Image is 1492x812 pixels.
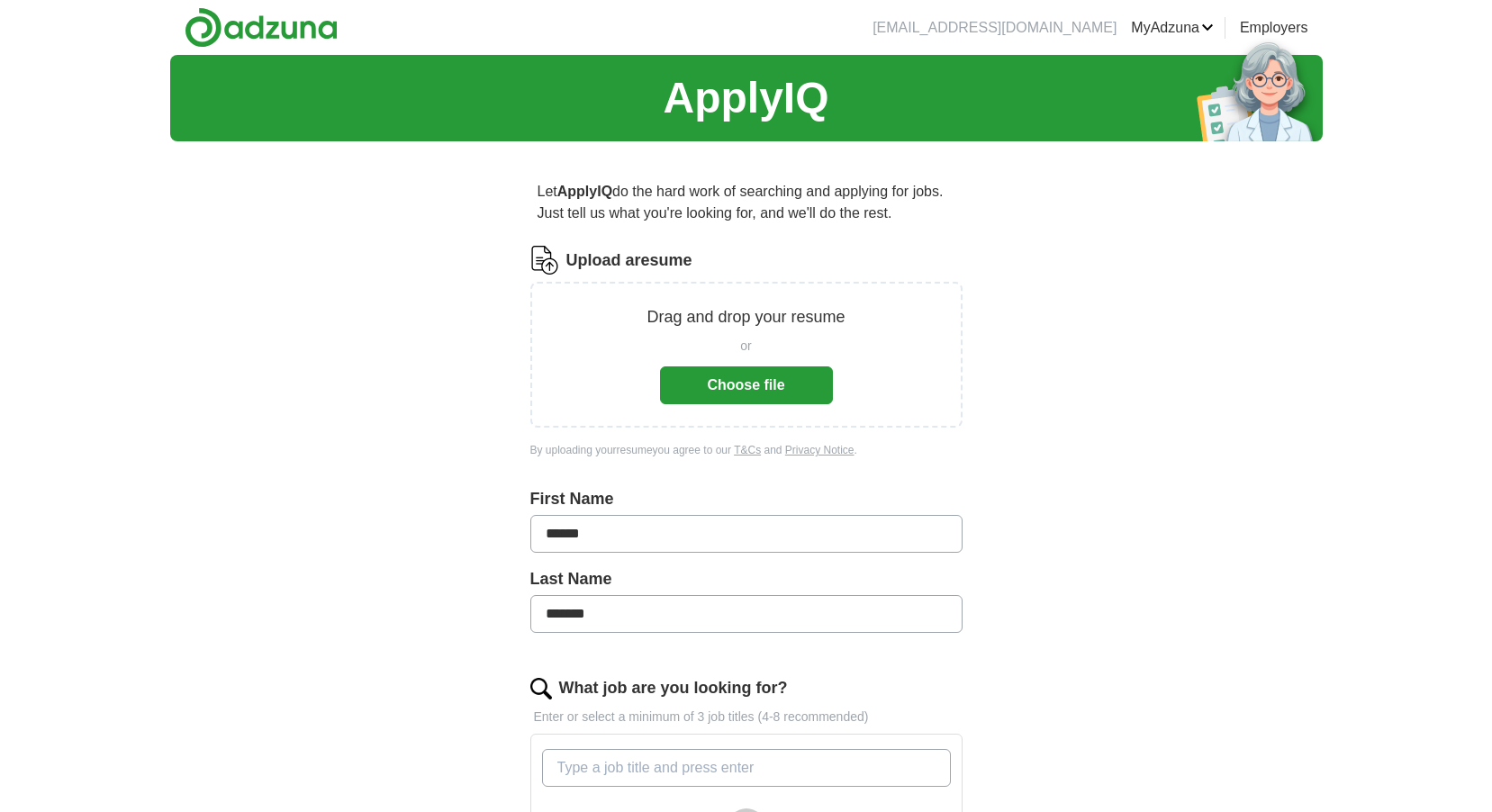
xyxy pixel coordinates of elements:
label: Last Name [530,567,963,591]
p: Enter or select a minimum of 3 job titles (4-8 recommended) [530,708,963,726]
label: First Name [530,487,963,511]
p: Drag and drop your resume [647,305,845,329]
input: Type a job title and press enter [542,749,951,787]
span: or [740,337,751,356]
img: Adzuna logo [185,7,338,48]
div: By uploading your resume you agree to our and . [530,442,963,458]
h1: ApplyIQ [663,66,828,131]
li: [EMAIL_ADDRESS][DOMAIN_NAME] [873,17,1117,39]
img: search.png [530,678,552,699]
img: CV Icon [530,246,559,275]
a: Employers [1240,17,1308,39]
a: T&Cs [734,444,761,456]
label: What job are you looking for? [559,676,788,700]
a: Privacy Notice [785,444,855,456]
a: MyAdzuna [1131,17,1214,39]
p: Let do the hard work of searching and applying for jobs. Just tell us what you're looking for, an... [530,174,963,231]
button: Choose file [660,366,833,404]
label: Upload a resume [566,248,692,273]
strong: ApplyIQ [557,184,612,199]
